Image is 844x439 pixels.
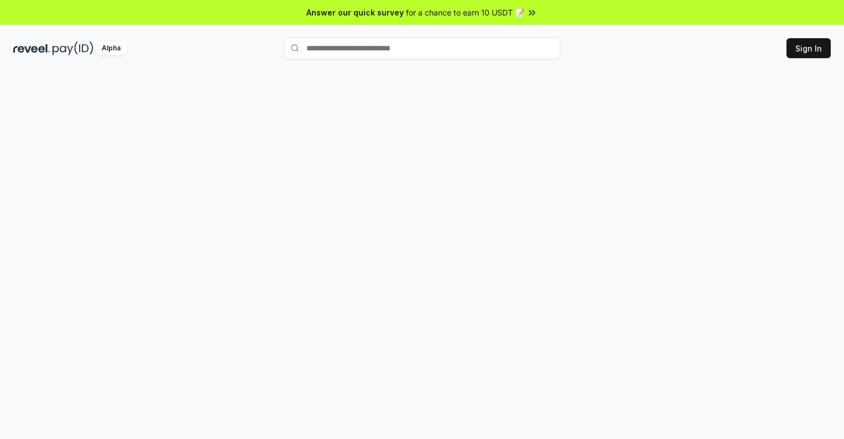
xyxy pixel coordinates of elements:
[53,42,93,55] img: pay_id
[96,42,127,55] div: Alpha
[406,7,524,18] span: for a chance to earn 10 USDT 📝
[786,38,831,58] button: Sign In
[306,7,404,18] span: Answer our quick survey
[13,42,50,55] img: reveel_dark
